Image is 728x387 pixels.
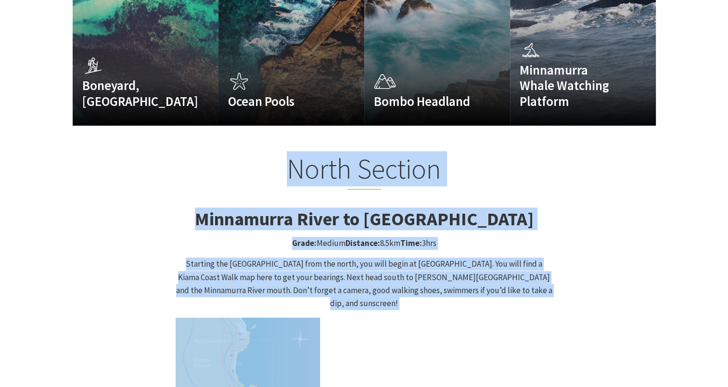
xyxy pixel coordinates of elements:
h4: Ocean Pools [228,93,333,109]
p: Medium 8.5km 3hrs [176,237,553,250]
h4: Minnamurra Whale Watching Platform [520,62,625,109]
h4: Boneyard, [GEOGRAPHIC_DATA] [82,77,187,109]
strong: Minnamurra River to [GEOGRAPHIC_DATA] [195,207,534,230]
strong: Time: [400,238,422,248]
h2: North Section [176,152,553,190]
strong: Grade: [292,238,317,248]
strong: Distance: [345,238,380,248]
h4: Bombo Headland [374,93,479,109]
p: Starting the [GEOGRAPHIC_DATA] from the north, you will begin at [GEOGRAPHIC_DATA]. You will find... [176,258,553,310]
